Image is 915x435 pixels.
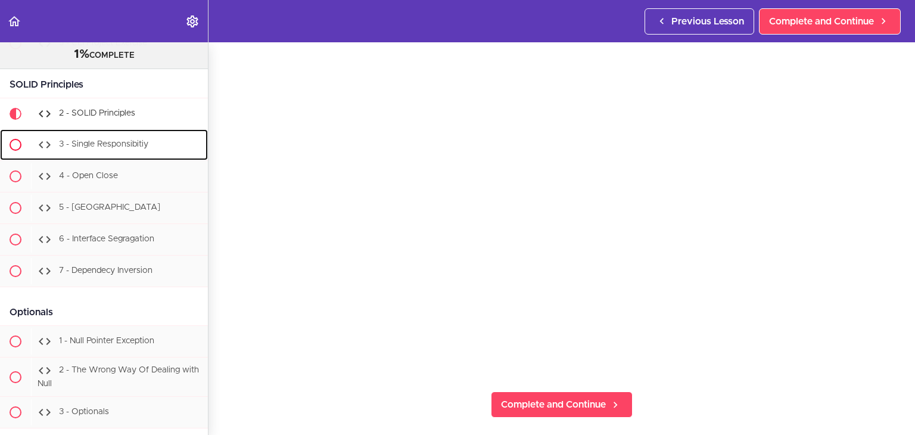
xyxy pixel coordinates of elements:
[185,14,200,29] svg: Settings Menu
[671,14,744,29] span: Previous Lesson
[769,14,874,29] span: Complete and Continue
[59,172,118,180] span: 4 - Open Close
[74,48,89,60] span: 1%
[59,140,148,148] span: 3 - Single Responsibitiy
[501,397,606,412] span: Complete and Continue
[59,109,135,117] span: 2 - SOLID Principles
[59,235,154,243] span: 6 - Interface Segragation
[59,337,154,345] span: 1 - Null Pointer Exception
[759,8,901,35] a: Complete and Continue
[38,366,199,388] span: 2 - The Wrong Way Of Dealing with Null
[59,266,152,275] span: 7 - Dependecy Inversion
[59,203,160,212] span: 5 - [GEOGRAPHIC_DATA]
[491,392,633,418] a: Complete and Continue
[645,8,754,35] a: Previous Lesson
[15,47,193,63] div: COMPLETE
[7,14,21,29] svg: Back to course curriculum
[59,408,109,417] span: 3 - Optionals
